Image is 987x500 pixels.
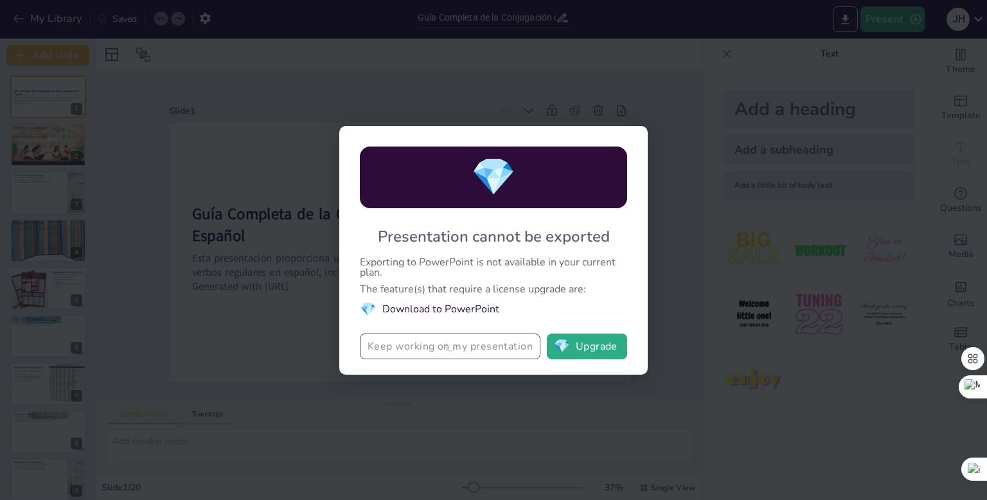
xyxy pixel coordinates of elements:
[360,284,627,294] div: The feature(s) that require a license upgrade are:
[360,301,627,318] li: Download to PowerPoint
[360,334,540,359] button: Keep working on my presentation
[360,257,627,278] div: Exporting to PowerPoint is not available in your current plan.
[471,152,516,202] span: diamond
[554,340,570,353] span: diamond
[360,301,376,318] span: diamond
[547,334,627,359] button: diamondUpgrade
[378,226,610,247] div: Presentation cannot be exported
